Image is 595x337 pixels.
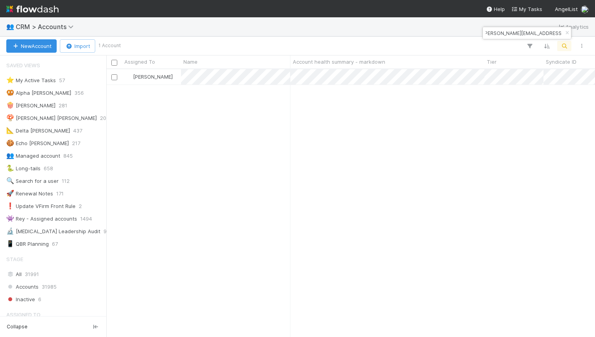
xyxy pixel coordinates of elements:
span: 171 [56,189,64,199]
span: 437 [73,126,82,136]
span: 914 [103,227,112,236]
span: 57 [59,76,65,85]
span: 🚀 [6,190,14,197]
span: 281 [59,101,67,110]
span: 356 [74,88,84,98]
span: 6 [38,295,41,304]
span: 🍪 [6,140,14,146]
button: NewAccount [6,39,57,53]
span: 67 [52,239,58,249]
span: 203 [100,113,109,123]
span: Syndicate ID [546,58,577,66]
span: [PERSON_NAME] [133,74,173,80]
img: avatar_d2b43477-63dc-4e62-be5b-6fdd450c05a1.png [581,6,589,13]
span: 31991 [25,269,39,279]
small: 1 Account [98,42,121,49]
div: Help [486,5,505,13]
span: 🔬 [6,228,14,234]
div: [PERSON_NAME] [PERSON_NAME] [6,113,97,123]
span: 112 [62,176,70,186]
span: 2 [79,201,82,211]
div: My Active Tasks [6,76,56,85]
span: Saved Views [6,57,40,73]
span: 👾 [6,215,14,222]
div: All [6,269,104,279]
span: Stage [6,251,23,267]
span: 🍿 [6,102,14,109]
span: AngelList [555,6,578,12]
div: [PERSON_NAME] [6,101,55,110]
span: 217 [72,138,80,148]
span: 🍄 [6,114,14,121]
span: Assigned To [124,58,155,66]
div: Search for a user [6,176,59,186]
span: 🥨 [6,89,14,96]
div: Alpha [PERSON_NAME] [6,88,71,98]
div: Update VFirm Front Rule [6,201,76,211]
span: Assigned To [6,307,41,322]
div: Delta [PERSON_NAME] [6,126,70,136]
input: Search... [484,28,563,38]
span: Name [183,58,198,66]
span: 658 [44,164,53,173]
div: [MEDICAL_DATA] Leadership Audit [6,227,100,236]
span: 845 [63,151,73,161]
span: Tier [487,58,497,66]
div: QBR Planning [6,239,49,249]
span: 📱 [6,240,14,247]
img: avatar_ac990a78-52d7-40f8-b1fe-cbbd1cda261e.png [126,74,132,80]
span: Accounts [6,282,39,292]
div: Renewal Notes [6,189,53,199]
span: 👥 [6,23,14,30]
span: 31985 [42,282,57,292]
div: Rey - Assigned accounts [6,214,77,224]
input: Toggle Row Selected [111,74,117,80]
span: Account health summary - markdown [293,58,385,66]
span: 1494 [80,214,92,224]
span: Inactive [6,295,35,304]
span: ❗ [6,203,14,209]
span: CRM > Accounts [16,23,78,31]
img: logo-inverted-e16ddd16eac7371096b0.svg [6,2,59,16]
div: Managed account [6,151,60,161]
span: 📐 [6,127,14,134]
span: 🐍 [6,165,14,171]
div: Echo [PERSON_NAME] [6,138,69,148]
span: ⭐ [6,77,14,83]
button: Import [60,39,95,53]
span: 👥 [6,152,14,159]
input: Toggle All Rows Selected [111,60,117,66]
span: My Tasks [511,6,542,12]
span: Collapse [7,323,28,330]
div: Long-tails [6,164,41,173]
span: 🔍 [6,177,14,184]
a: Analytics [558,22,589,31]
